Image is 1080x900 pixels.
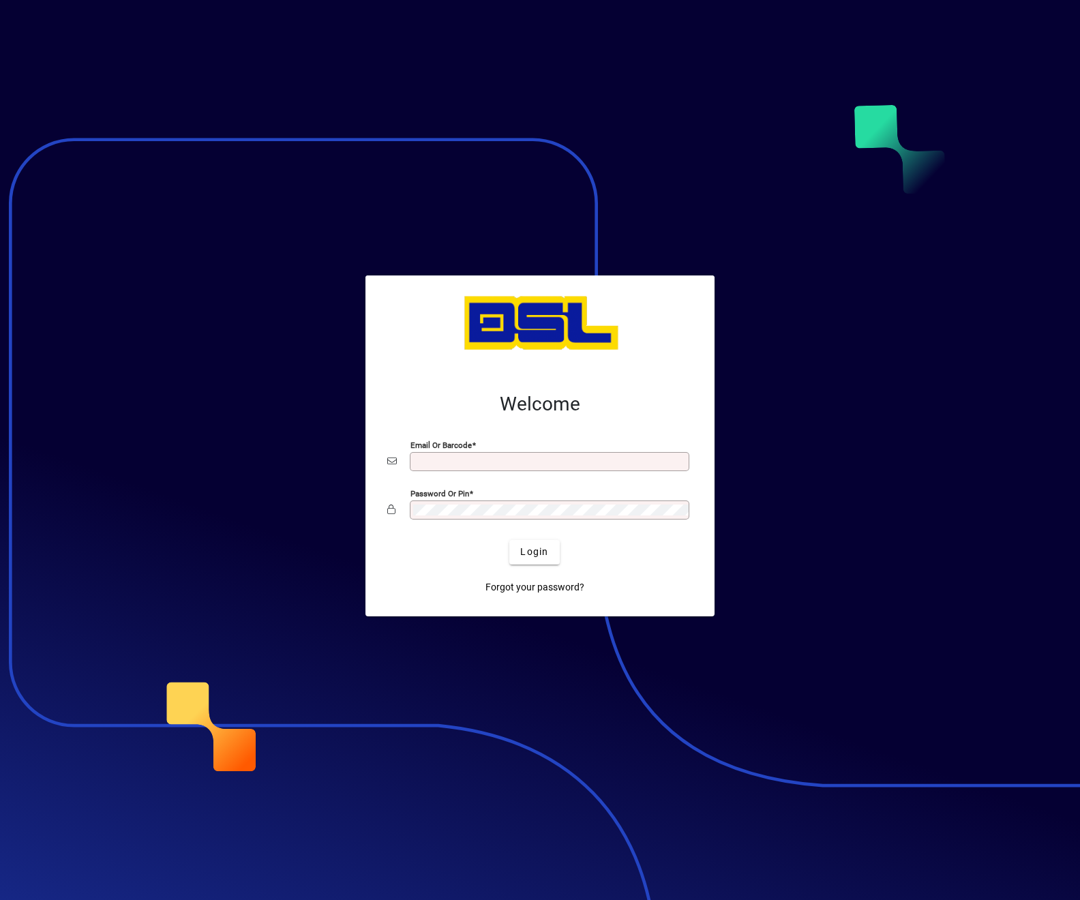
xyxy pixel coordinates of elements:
[387,393,693,416] h2: Welcome
[509,540,559,565] button: Login
[485,580,584,595] span: Forgot your password?
[410,488,469,498] mat-label: Password or Pin
[410,440,472,449] mat-label: Email or Barcode
[480,575,590,600] a: Forgot your password?
[520,545,548,559] span: Login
